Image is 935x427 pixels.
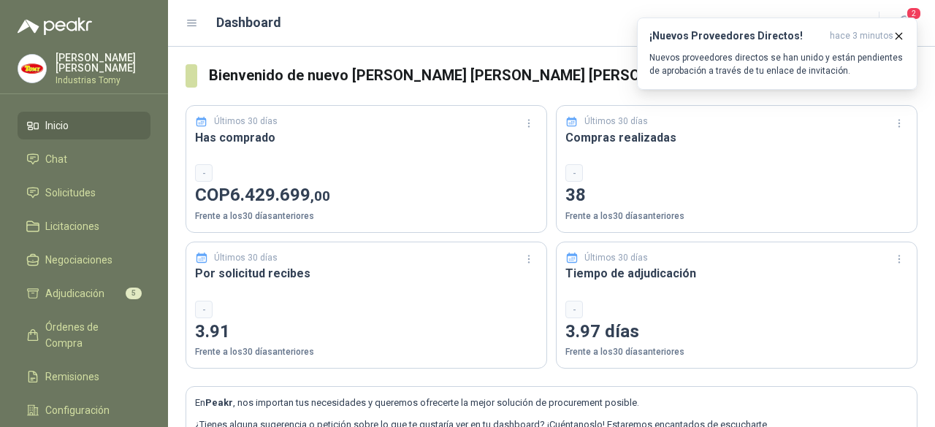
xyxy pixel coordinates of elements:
p: Nuevos proveedores directos se han unido y están pendientes de aprobación a través de tu enlace d... [649,51,905,77]
a: Negociaciones [18,246,150,274]
p: En , nos importan tus necesidades y queremos ofrecerte la mejor solución de procurement posible. [195,396,908,410]
h3: Tiempo de adjudicación [565,264,908,282]
p: Frente a los 30 días anteriores [195,345,538,359]
p: Industrias Tomy [56,76,150,85]
div: - [565,301,583,318]
a: Adjudicación5 [18,280,150,307]
span: Inicio [45,118,69,134]
span: Órdenes de Compra [45,319,137,351]
p: Frente a los 30 días anteriores [195,209,538,223]
span: 5 [126,288,142,299]
span: 6.429.699 [230,185,330,205]
span: ,00 [310,188,330,204]
span: hace 3 minutos [830,30,893,42]
button: 2 [891,10,917,36]
p: COP [195,182,538,209]
div: - [565,164,583,182]
p: Frente a los 30 días anteriores [565,345,908,359]
span: Configuración [45,402,110,418]
h3: Has comprado [195,128,538,147]
a: Chat [18,145,150,173]
div: - [195,164,213,182]
button: ¡Nuevos Proveedores Directos!hace 3 minutos Nuevos proveedores directos se han unido y están pend... [637,18,917,90]
h3: Bienvenido de nuevo [PERSON_NAME] [PERSON_NAME] [PERSON_NAME] [209,64,918,87]
p: Últimos 30 días [584,251,648,265]
a: Licitaciones [18,212,150,240]
p: Últimos 30 días [584,115,648,128]
span: Licitaciones [45,218,99,234]
a: Inicio [18,112,150,139]
p: Últimos 30 días [214,115,278,128]
div: - [195,301,213,318]
a: Configuración [18,396,150,424]
img: Company Logo [18,55,46,82]
p: 38 [565,182,908,209]
span: Solicitudes [45,185,96,201]
h3: Por solicitud recibes [195,264,538,282]
span: Negociaciones [45,252,112,268]
p: [PERSON_NAME] [PERSON_NAME] [56,53,150,73]
span: Adjudicación [45,285,104,301]
b: Peakr [205,397,233,408]
img: Logo peakr [18,18,92,35]
p: Últimos 30 días [214,251,278,265]
h1: Dashboard [216,12,281,33]
p: 3.91 [195,318,538,346]
a: Remisiones [18,363,150,391]
a: Órdenes de Compra [18,313,150,357]
span: 2 [906,7,922,20]
p: Frente a los 30 días anteriores [565,209,908,223]
p: 3.97 días [565,318,908,346]
h3: Compras realizadas [565,128,908,147]
span: Remisiones [45,369,99,385]
span: Chat [45,151,67,167]
h3: ¡Nuevos Proveedores Directos! [649,30,824,42]
a: Solicitudes [18,179,150,207]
